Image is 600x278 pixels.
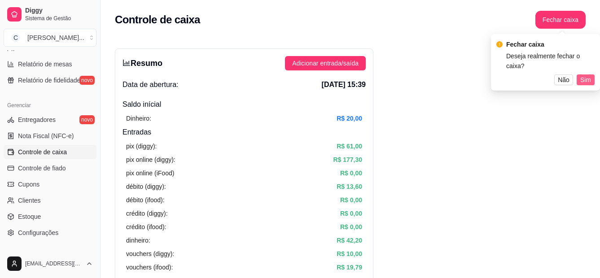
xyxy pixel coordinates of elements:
[506,39,595,49] div: Fechar caixa
[4,113,96,127] a: Entregadoresnovo
[337,235,362,245] article: R$ 42,20
[337,141,362,151] article: R$ 61,00
[18,76,80,85] span: Relatório de fidelidade
[4,177,96,191] a: Cupons
[580,75,591,85] span: Sim
[126,262,173,272] article: vouchers (ifood):
[506,51,595,71] div: Deseja realmente fechar o caixa?
[126,168,174,178] article: pix online (iFood)
[18,115,56,124] span: Entregadores
[126,195,165,205] article: débito (ifood):
[11,33,20,42] span: C
[4,57,96,71] a: Relatório de mesas
[115,13,200,27] h2: Controle de caixa
[126,235,150,245] article: dinheiro:
[18,228,58,237] span: Configurações
[4,253,96,274] button: [EMAIL_ADDRESS][DOMAIN_NAME]
[337,182,362,191] article: R$ 13,60
[340,195,362,205] article: R$ 0,00
[18,164,66,173] span: Controle de fiado
[333,155,362,165] article: R$ 177,30
[4,129,96,143] a: Nota Fiscal (NFC-e)
[126,141,157,151] article: pix (diggy):
[558,75,569,85] span: Não
[123,99,366,110] h4: Saldo inícial
[535,11,586,29] button: Fechar caixa
[18,148,67,156] span: Controle de caixa
[25,260,82,267] span: [EMAIL_ADDRESS][DOMAIN_NAME]
[18,196,41,205] span: Clientes
[126,155,175,165] article: pix online (diggy):
[4,226,96,240] a: Configurações
[126,222,166,232] article: crédito (ifood):
[126,182,166,191] article: débito (diggy):
[25,7,93,15] span: Diggy
[554,74,573,85] button: Não
[126,208,168,218] article: crédito (diggy):
[4,98,96,113] div: Gerenciar
[577,74,595,85] button: Sim
[123,79,179,90] span: Data de abertura:
[123,57,162,69] h3: Resumo
[25,15,93,22] span: Sistema de Gestão
[496,41,503,48] span: exclamation-circle
[123,127,366,138] h4: Entradas
[126,249,174,259] article: vouchers (diggy):
[4,161,96,175] a: Controle de fiado
[18,180,39,189] span: Cupons
[337,249,362,259] article: R$ 10,00
[4,145,96,159] a: Controle de caixa
[4,29,96,47] button: Select a team
[340,222,362,232] article: R$ 0,00
[292,58,359,68] span: Adicionar entrada/saída
[27,33,84,42] div: [PERSON_NAME] ...
[4,4,96,25] a: DiggySistema de Gestão
[18,131,74,140] span: Nota Fiscal (NFC-e)
[18,60,72,69] span: Relatório de mesas
[4,193,96,208] a: Clientes
[337,262,362,272] article: R$ 19,79
[322,79,366,90] span: [DATE] 15:39
[337,113,362,123] article: R$ 20,00
[123,59,131,67] span: bar-chart
[4,209,96,224] a: Estoque
[340,208,362,218] article: R$ 0,00
[4,73,96,87] a: Relatório de fidelidadenovo
[285,56,366,70] button: Adicionar entrada/saída
[18,212,41,221] span: Estoque
[340,168,362,178] article: R$ 0,00
[126,113,151,123] article: Dinheiro:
